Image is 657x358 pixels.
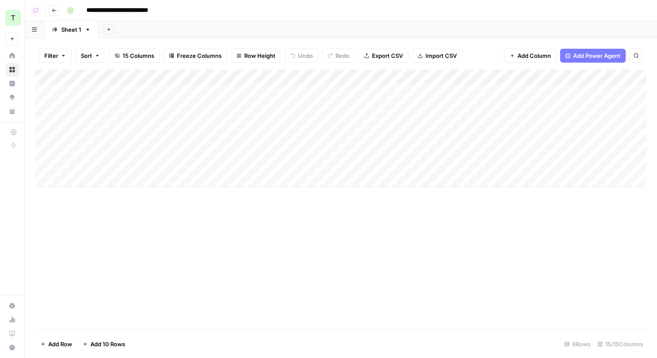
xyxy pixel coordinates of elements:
span: Redo [335,51,349,60]
button: Add Power Agent [560,49,626,63]
span: Export CSV [372,51,403,60]
div: Sheet 1 [61,25,81,34]
a: Opportunities [5,90,19,104]
span: Undo [298,51,313,60]
button: Undo [285,49,319,63]
button: Import CSV [412,49,462,63]
button: Row Height [231,49,281,63]
button: Workspace: Travis Demo [5,7,19,29]
button: 15 Columns [109,49,160,63]
span: Add Row [48,340,72,348]
button: Add 10 Rows [77,337,130,351]
span: Freeze Columns [177,51,222,60]
a: Home [5,49,19,63]
button: Add Column [504,49,557,63]
span: Add Column [518,51,551,60]
span: Filter [44,51,58,60]
a: Usage [5,313,19,327]
button: Export CSV [358,49,408,63]
button: Add Row [35,337,77,351]
a: Browse [5,63,19,77]
span: Add 10 Rows [90,340,125,348]
a: Learning Hub [5,327,19,341]
div: 15/15 Columns [594,337,647,351]
span: Import CSV [425,51,457,60]
button: Sort [75,49,106,63]
a: Insights [5,77,19,90]
span: T [11,13,15,23]
span: Row Height [244,51,275,60]
span: 15 Columns [123,51,154,60]
a: Sheet 1 [44,21,98,38]
button: Filter [39,49,72,63]
span: Add Power Agent [573,51,620,60]
button: Redo [322,49,355,63]
button: Help + Support [5,341,19,355]
div: 6 Rows [561,337,594,351]
a: Settings [5,299,19,313]
a: Your Data [5,104,19,118]
span: Sort [81,51,92,60]
button: Freeze Columns [163,49,227,63]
